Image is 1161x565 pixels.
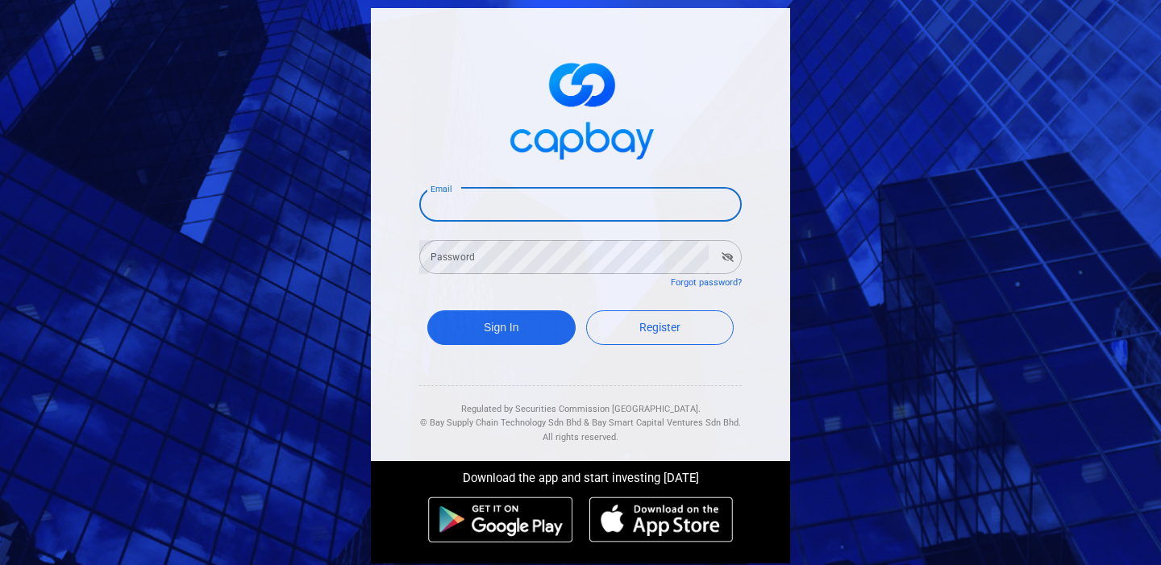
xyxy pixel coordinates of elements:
a: Forgot password? [671,277,742,288]
button: Sign In [427,310,576,345]
span: Bay Smart Capital Ventures Sdn Bhd. [592,418,741,428]
div: Regulated by Securities Commission [GEOGRAPHIC_DATA]. & All rights reserved. [419,386,742,445]
span: © Bay Supply Chain Technology Sdn Bhd [420,418,581,428]
img: ios [589,496,733,543]
img: android [428,496,573,543]
img: logo [500,48,661,168]
label: Email [431,183,451,195]
a: Register [586,310,734,345]
div: Download the app and start investing [DATE] [359,461,802,488]
span: Register [639,321,680,334]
